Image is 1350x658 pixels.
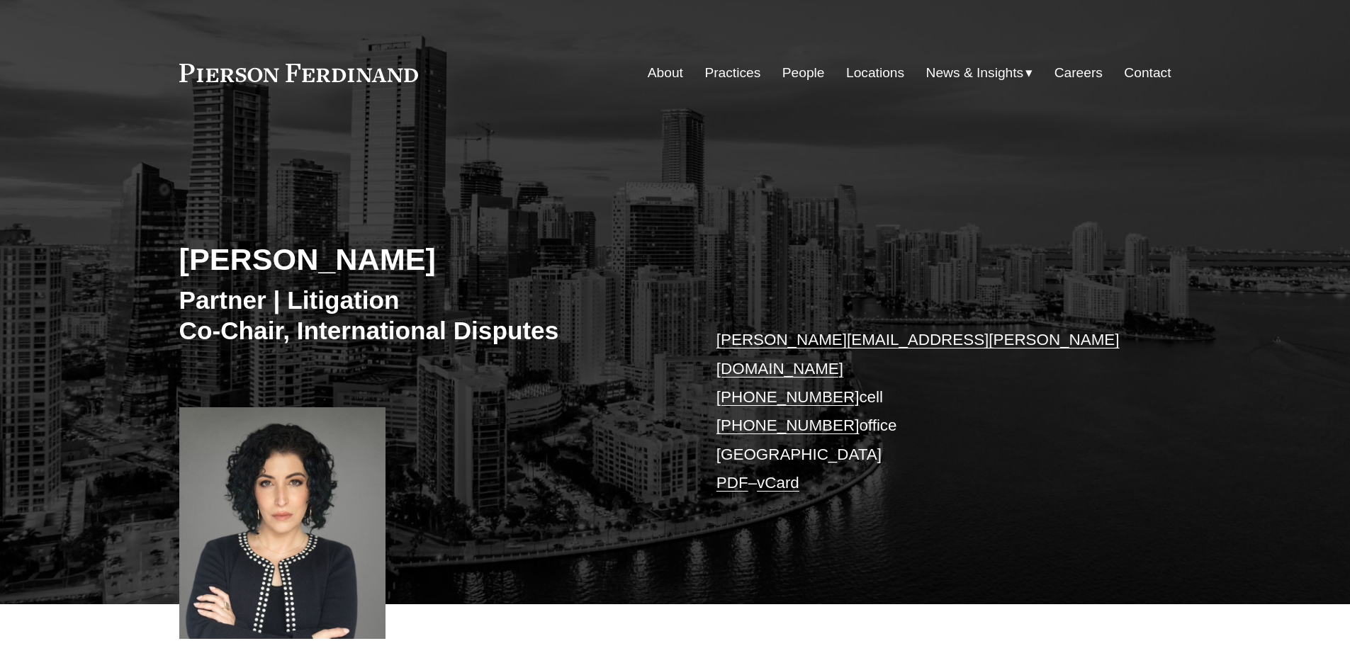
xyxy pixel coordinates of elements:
h3: Partner | Litigation Co-Chair, International Disputes [179,285,675,346]
a: Contact [1124,59,1171,86]
a: [PHONE_NUMBER] [716,416,860,434]
p: cell office [GEOGRAPHIC_DATA] – [716,326,1130,497]
a: vCard [757,474,799,492]
a: folder dropdown [926,59,1033,86]
h2: [PERSON_NAME] [179,241,675,278]
a: [PHONE_NUMBER] [716,388,860,406]
a: Locations [846,59,904,86]
a: People [782,59,825,86]
a: [PERSON_NAME][EMAIL_ADDRESS][PERSON_NAME][DOMAIN_NAME] [716,331,1120,377]
span: News & Insights [926,61,1024,86]
a: Careers [1054,59,1103,86]
a: PDF [716,474,748,492]
a: About [648,59,683,86]
a: Practices [704,59,760,86]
